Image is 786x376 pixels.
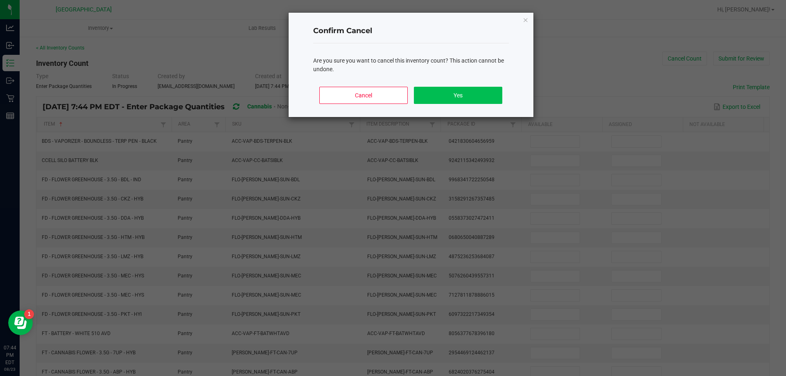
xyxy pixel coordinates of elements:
div: Are you sure you want to cancel this inventory count? This action cannot be undone. [313,56,509,74]
iframe: Resource center [8,311,33,335]
button: Yes [414,87,502,104]
iframe: Resource center unread badge [24,309,34,319]
button: Cancel [319,87,407,104]
button: Close [523,15,529,25]
h4: Confirm Cancel [313,26,509,36]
